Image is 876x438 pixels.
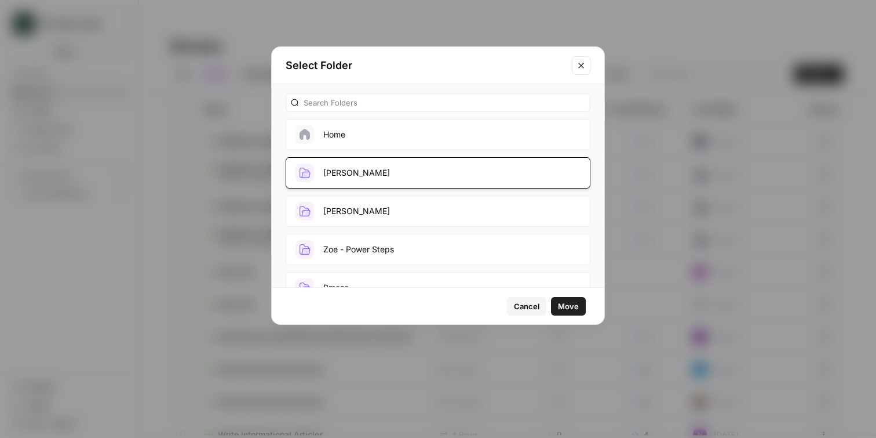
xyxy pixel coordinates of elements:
button: Bmose [286,272,590,303]
button: Cancel [507,297,546,316]
button: Home [286,119,590,150]
button: Close modal [572,56,590,75]
button: Move [551,297,586,316]
button: Zoe - Power Steps [286,234,590,265]
span: Move [558,301,579,312]
button: [PERSON_NAME] [286,157,590,189]
h2: Select Folder [286,57,565,74]
span: Cancel [514,301,539,312]
button: [PERSON_NAME] [286,196,590,227]
input: Search Folders [304,97,585,108]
